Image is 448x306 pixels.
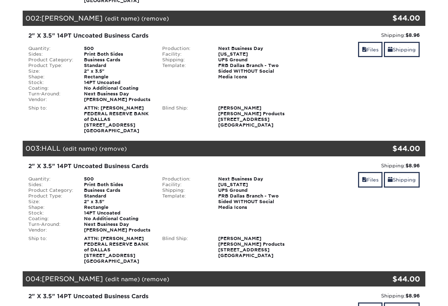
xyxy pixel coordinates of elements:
[79,57,157,63] div: Business Cards
[23,105,79,134] div: Ship to:
[79,176,157,182] div: 500
[23,51,79,57] div: Sides:
[362,177,367,183] span: files
[79,46,157,51] div: 500
[28,162,286,171] div: 2" X 3.5" 14PT Uncoated Business Cards
[23,227,79,233] div: Vendor:
[79,210,157,216] div: 14PT Uncoated
[63,145,97,152] a: (edit name)
[157,176,213,182] div: Production:
[23,141,358,156] div: 003:
[99,145,127,152] a: (remove)
[213,63,291,80] div: FRB Dallas Branch - Two Sided WITHOUT Social Media Icons
[157,236,213,258] div: Blind Ship:
[23,216,79,222] div: Coating:
[23,205,79,210] div: Shape:
[213,57,291,63] div: UPS Ground
[23,193,79,199] div: Product Type:
[157,105,213,128] div: Blind Ship:
[406,32,420,38] strong: $8.96
[23,236,79,264] div: Ship to:
[23,46,79,51] div: Quantity:
[23,97,79,102] div: Vendor:
[41,144,61,152] span: HALL
[79,85,157,91] div: No Additional Coating
[79,199,157,205] div: 2" x 3.5"
[79,63,157,68] div: Standard
[384,42,420,57] a: Shipping
[84,236,149,264] strong: ATTN: [PERSON_NAME] FEDERAL RESERVE BANK of DALLAS [STREET_ADDRESS] [GEOGRAPHIC_DATA]
[79,80,157,85] div: 14PT Uncoated
[362,47,367,52] span: files
[84,105,149,133] strong: ATTN: [PERSON_NAME] FEDERAL RESERVE BANK of DALLAS [STREET_ADDRESS] [GEOGRAPHIC_DATA]
[79,91,157,97] div: Next Business Day
[358,42,382,57] a: Files
[296,292,420,299] div: Shipping:
[79,97,157,102] div: [PERSON_NAME] Products
[23,63,79,68] div: Product Type:
[218,105,285,128] strong: [PERSON_NAME] [PERSON_NAME] Products [STREET_ADDRESS] [GEOGRAPHIC_DATA]
[406,293,420,299] strong: $8.96
[141,15,169,22] a: (remove)
[79,205,157,210] div: Rectangle
[79,68,157,74] div: 2" x 3.5"
[23,57,79,63] div: Product Category:
[23,80,79,85] div: Stock:
[79,227,157,233] div: [PERSON_NAME] Products
[213,51,291,57] div: [US_STATE]
[157,188,213,193] div: Shipping:
[157,46,213,51] div: Production:
[213,188,291,193] div: UPS Ground
[213,193,291,210] div: FRB Dallas Branch - Two Sided WITHOUT Social Media Icons
[296,32,420,39] div: Shipping:
[28,292,286,301] div: 2" X 3.5" 14PT Uncoated Business Cards
[406,163,420,168] strong: $8.96
[213,46,291,51] div: Next Business Day
[157,51,213,57] div: Facility:
[358,274,420,284] div: $44.00
[23,199,79,205] div: Size:
[79,193,157,199] div: Standard
[388,177,393,183] span: shipping
[157,63,213,80] div: Template:
[79,216,157,222] div: No Additional Coating
[23,11,358,26] div: 002:
[79,222,157,227] div: Next Business Day
[213,182,291,188] div: [US_STATE]
[358,143,420,154] div: $44.00
[157,193,213,210] div: Template:
[42,275,103,283] span: [PERSON_NAME]
[23,188,79,193] div: Product Category:
[79,51,157,57] div: Print Both Sides
[28,32,286,40] div: 2" X 3.5" 14PT Uncoated Business Cards
[79,188,157,193] div: Business Cards
[23,74,79,80] div: Shape:
[23,85,79,91] div: Coating:
[23,210,79,216] div: Stock:
[213,176,291,182] div: Next Business Day
[23,222,79,227] div: Turn-Around:
[23,91,79,97] div: Turn-Around:
[23,68,79,74] div: Size:
[105,276,140,283] a: (edit name)
[79,182,157,188] div: Print Both Sides
[79,74,157,80] div: Rectangle
[157,57,213,63] div: Shipping:
[218,236,285,258] strong: [PERSON_NAME] [PERSON_NAME] Products [STREET_ADDRESS] [GEOGRAPHIC_DATA]
[296,162,420,169] div: Shipping:
[388,47,393,52] span: shipping
[41,14,103,22] span: [PERSON_NAME]
[105,15,140,22] a: (edit name)
[23,271,358,287] div: 004:
[157,182,213,188] div: Facility:
[358,172,382,187] a: Files
[384,172,420,187] a: Shipping
[142,276,169,283] a: (remove)
[23,176,79,182] div: Quantity:
[23,182,79,188] div: Sides:
[358,13,420,23] div: $44.00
